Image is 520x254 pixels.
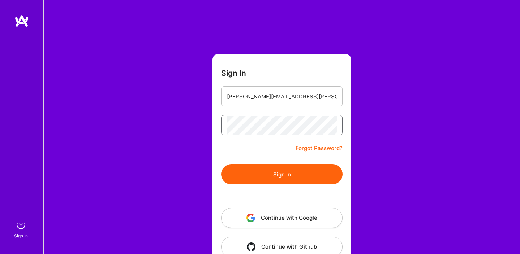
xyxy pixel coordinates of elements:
button: Sign In [221,164,343,184]
img: icon [247,242,255,251]
img: sign in [14,218,28,232]
button: Continue with Google [221,208,343,228]
div: Sign In [14,232,28,240]
a: Forgot Password? [296,144,343,153]
img: logo [14,14,29,27]
img: icon [246,214,255,222]
a: sign inSign In [15,218,28,240]
h3: Sign In [221,69,246,78]
input: Email... [227,87,337,106]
